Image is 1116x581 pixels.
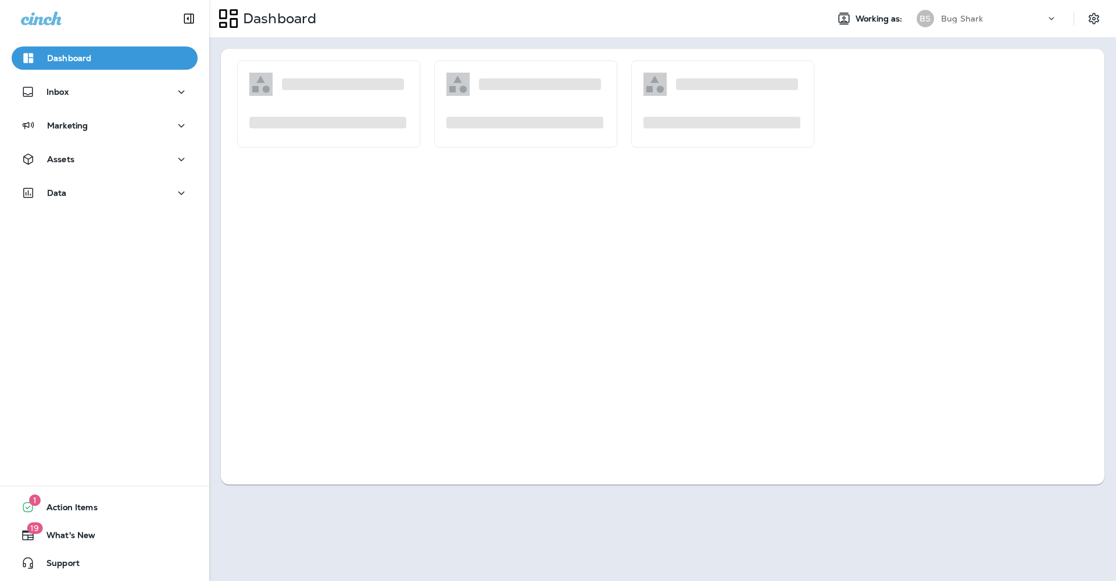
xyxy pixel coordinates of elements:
[35,503,98,517] span: Action Items
[173,7,205,30] button: Collapse Sidebar
[47,53,91,63] p: Dashboard
[35,558,80,572] span: Support
[12,523,198,547] button: 19What's New
[1083,8,1104,29] button: Settings
[12,114,198,137] button: Marketing
[47,155,74,164] p: Assets
[12,80,198,103] button: Inbox
[238,10,316,27] p: Dashboard
[12,148,198,171] button: Assets
[12,496,198,519] button: 1Action Items
[47,121,88,130] p: Marketing
[47,188,67,198] p: Data
[12,551,198,575] button: Support
[12,181,198,205] button: Data
[12,46,198,70] button: Dashboard
[941,14,983,23] p: Bug Shark
[27,522,42,534] span: 19
[917,10,934,27] div: BS
[856,14,905,24] span: Working as:
[46,87,69,96] p: Inbox
[35,530,95,544] span: What's New
[29,494,41,506] span: 1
